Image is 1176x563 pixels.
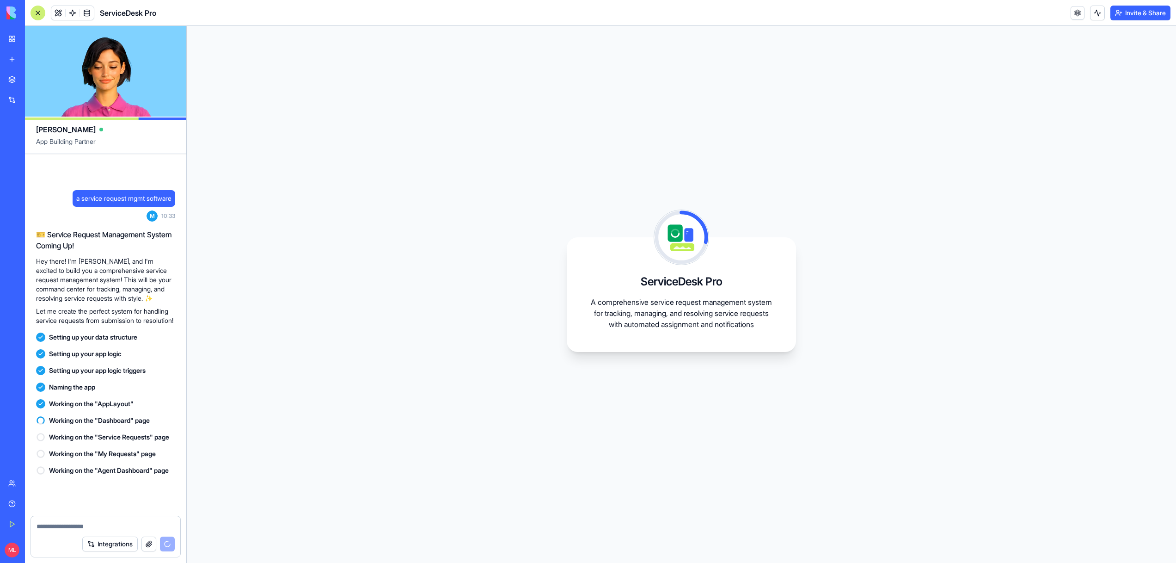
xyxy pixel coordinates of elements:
[49,383,95,392] span: Naming the app
[49,333,137,342] span: Setting up your data structure
[76,194,171,203] span: a service request mgmt software
[36,307,175,325] p: Let me create the perfect system for handling service requests from submission to resolution!
[6,6,64,19] img: logo
[49,349,122,359] span: Setting up your app logic
[147,210,158,222] span: M
[49,399,134,408] span: Working on the "AppLayout"
[49,433,169,442] span: Working on the "Service Requests" page
[49,366,146,375] span: Setting up your app logic triggers
[82,537,138,551] button: Integrations
[36,257,175,303] p: Hey there! I'm [PERSON_NAME], and I'm excited to build you a comprehensive service request manage...
[589,297,774,330] p: A comprehensive service request management system for tracking, managing, and resolving service r...
[36,137,175,154] span: App Building Partner
[49,466,169,475] span: Working on the "Agent Dashboard" page
[5,543,19,557] span: ML
[36,124,96,135] span: [PERSON_NAME]
[49,416,150,425] span: Working on the "Dashboard" page
[161,212,175,220] span: 10:33
[49,449,156,458] span: Working on the "My Requests" page
[641,274,723,289] h3: ServiceDesk Pro
[100,7,156,19] span: ServiceDesk Pro
[1110,6,1170,20] button: Invite & Share
[36,229,175,251] h2: 🎫 Service Request Management System Coming Up!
